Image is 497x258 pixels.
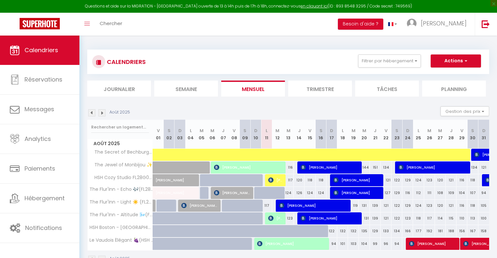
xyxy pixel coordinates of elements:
[95,13,127,36] a: Chercher
[156,171,216,183] span: [PERSON_NAME]
[200,128,204,134] abbr: M
[261,120,272,149] th: 11
[89,225,154,230] span: HSH Boston - [GEOGRAPHIC_DATA] in [GEOGRAPHIC_DATA]
[355,81,419,97] li: Tâches
[89,174,154,181] span: HSH Cozy Studio FL28G0RE
[391,225,402,237] div: 134
[446,212,456,224] div: 115
[25,164,55,173] span: Paiements
[413,212,424,224] div: 118
[467,212,478,224] div: 113
[87,81,151,97] li: Journalier
[89,149,154,156] span: The Secret of Bechburg 🏰
[370,212,381,224] div: 139
[482,128,486,134] abbr: D
[326,225,337,237] div: 122
[348,225,359,237] div: 132
[391,187,402,199] div: 129
[342,128,344,134] abbr: L
[294,187,305,199] div: 126
[25,105,54,113] span: Messages
[337,120,348,149] th: 18
[210,128,214,134] abbr: M
[283,161,294,174] div: 116
[478,120,489,149] th: 31
[266,128,268,134] abbr: L
[456,225,467,237] div: 156
[153,187,164,199] a: [PERSON_NAME]
[275,128,279,134] abbr: M
[402,225,413,237] div: 166
[316,120,326,149] th: 16
[413,200,424,212] div: 124
[435,174,446,186] div: 120
[456,174,467,186] div: 116
[467,174,478,186] div: 118
[446,174,456,186] div: 121
[402,174,413,186] div: 129
[460,128,463,134] abbr: V
[446,200,456,212] div: 121
[348,238,359,250] div: 103
[301,212,358,224] span: [PERSON_NAME]
[478,225,489,237] div: 158
[243,128,246,134] abbr: S
[288,81,352,97] li: Trimestre
[190,128,192,134] abbr: L
[287,128,290,134] abbr: M
[91,121,149,133] input: Rechercher un logement...
[326,120,337,149] th: 17
[440,106,489,116] button: Gestion des prix
[381,238,391,250] div: 96
[456,187,467,199] div: 104
[456,212,467,224] div: 110
[424,225,435,237] div: 192
[402,200,413,212] div: 129
[214,187,250,199] span: [PERSON_NAME]
[402,212,413,224] div: 123
[359,120,370,149] th: 20
[178,128,182,134] abbr: D
[268,174,283,186] span: [PERSON_NAME]
[333,187,380,199] span: [PERSON_NAME]
[359,212,370,224] div: 131
[153,174,164,187] a: [PERSON_NAME]
[427,128,431,134] abbr: M
[222,128,224,134] abbr: J
[381,212,391,224] div: 121
[261,200,272,212] div: 117
[25,75,62,83] span: Réservations
[391,120,402,149] th: 23
[283,120,294,149] th: 13
[406,128,409,134] abbr: D
[435,200,446,212] div: 120
[359,200,370,212] div: 131
[294,120,305,149] th: 14
[218,120,229,149] th: 07
[424,187,435,199] div: 111
[221,81,285,97] li: Mensuel
[89,238,154,243] span: Le Vaudois Élégant 🍇(HSH Barre 6)
[257,237,325,250] span: [PERSON_NAME]
[214,161,282,174] span: [PERSON_NAME]
[381,161,391,174] div: 134
[359,238,370,250] div: 104
[305,187,315,199] div: 124
[413,120,424,149] th: 25
[435,187,446,199] div: 108
[381,200,391,212] div: 121
[409,237,456,250] span: [PERSON_NAME]
[89,161,154,169] span: The Jewel of Monbijou ✨
[298,128,301,134] abbr: J
[352,128,356,134] abbr: M
[398,161,467,174] span: [PERSON_NAME]
[254,128,257,134] abbr: D
[316,187,326,199] div: 124
[422,81,486,97] li: Planning
[421,19,467,27] span: [PERSON_NAME]
[109,109,130,115] p: Août 2025
[381,187,391,199] div: 127
[467,161,478,174] div: 134
[88,139,153,148] span: Août 2025
[283,187,294,199] div: 124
